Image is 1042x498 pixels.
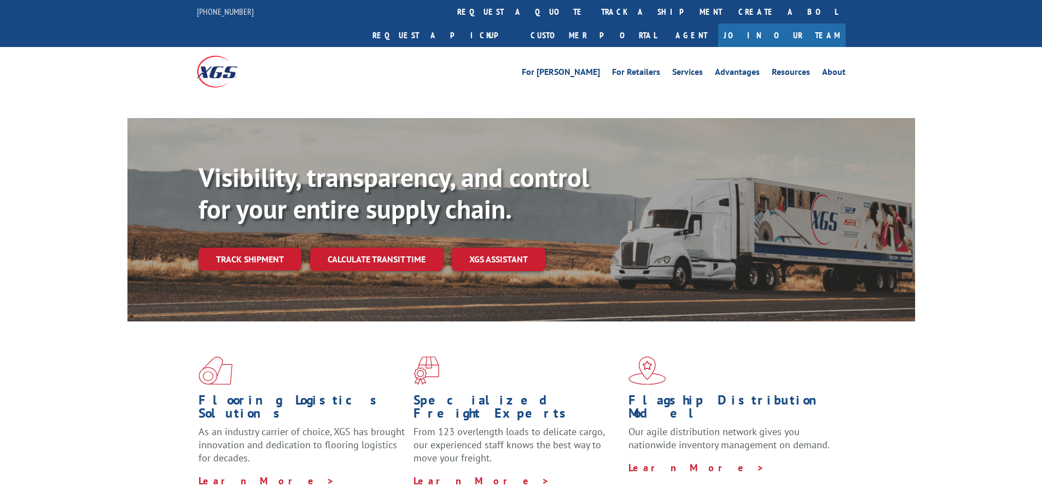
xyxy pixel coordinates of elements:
[414,474,550,487] a: Learn More >
[522,68,600,80] a: For [PERSON_NAME]
[715,68,760,80] a: Advantages
[522,24,665,47] a: Customer Portal
[414,356,439,385] img: xgs-icon-focused-on-flooring-red
[452,248,545,271] a: XGS ASSISTANT
[628,425,830,451] span: Our agile distribution network gives you nationwide inventory management on demand.
[414,425,620,474] p: From 123 overlength loads to delicate cargo, our experienced staff knows the best way to move you...
[199,356,232,385] img: xgs-icon-total-supply-chain-intelligence-red
[199,425,405,464] span: As an industry carrier of choice, XGS has brought innovation and dedication to flooring logistics...
[199,394,405,425] h1: Flooring Logistics Solutions
[310,248,443,271] a: Calculate transit time
[822,68,846,80] a: About
[199,474,335,487] a: Learn More >
[197,6,254,17] a: [PHONE_NUMBER]
[628,461,765,474] a: Learn More >
[612,68,660,80] a: For Retailers
[665,24,718,47] a: Agent
[718,24,846,47] a: Join Our Team
[672,68,703,80] a: Services
[772,68,810,80] a: Resources
[414,394,620,425] h1: Specialized Freight Experts
[364,24,522,47] a: Request a pickup
[628,394,835,425] h1: Flagship Distribution Model
[628,356,666,385] img: xgs-icon-flagship-distribution-model-red
[199,248,301,271] a: Track shipment
[199,160,589,226] b: Visibility, transparency, and control for your entire supply chain.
